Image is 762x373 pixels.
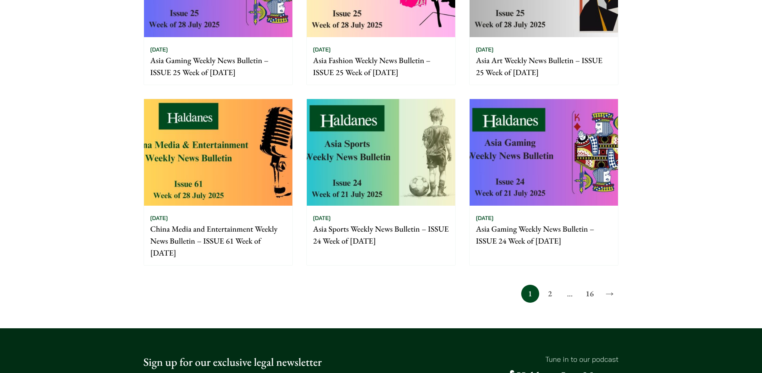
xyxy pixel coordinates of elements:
[313,214,331,222] time: [DATE]
[313,46,331,53] time: [DATE]
[150,214,168,222] time: [DATE]
[313,54,449,78] p: Asia Fashion Weekly News Bulletin – ISSUE 25 Week of [DATE]
[144,354,375,371] p: Sign up for our exclusive legal newsletter
[144,285,619,303] nav: Posts pagination
[150,223,286,259] p: China Media and Entertainment Weekly News Bulletin – ISSUE 61 Week of [DATE]
[476,54,612,78] p: Asia Art Weekly News Bulletin – ISSUE 25 Week of [DATE]
[388,354,619,365] p: Tune in to our podcast
[581,285,599,303] a: 16
[476,46,494,53] time: [DATE]
[521,285,539,303] span: 1
[561,285,579,303] span: …
[476,214,494,222] time: [DATE]
[144,99,293,266] a: [DATE] China Media and Entertainment Weekly News Bulletin – ISSUE 61 Week of [DATE]
[150,54,286,78] p: Asia Gaming Weekly News Bulletin – ISSUE 25 Week of [DATE]
[469,99,618,266] a: [DATE] Asia Gaming Weekly News Bulletin – ISSUE 24 Week of [DATE]
[476,223,612,247] p: Asia Gaming Weekly News Bulletin – ISSUE 24 Week of [DATE]
[150,46,168,53] time: [DATE]
[306,99,456,266] a: [DATE] Asia Sports Weekly News Bulletin – ISSUE 24 Week of [DATE]
[601,285,619,303] a: →
[313,223,449,247] p: Asia Sports Weekly News Bulletin – ISSUE 24 Week of [DATE]
[541,285,559,303] a: 2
